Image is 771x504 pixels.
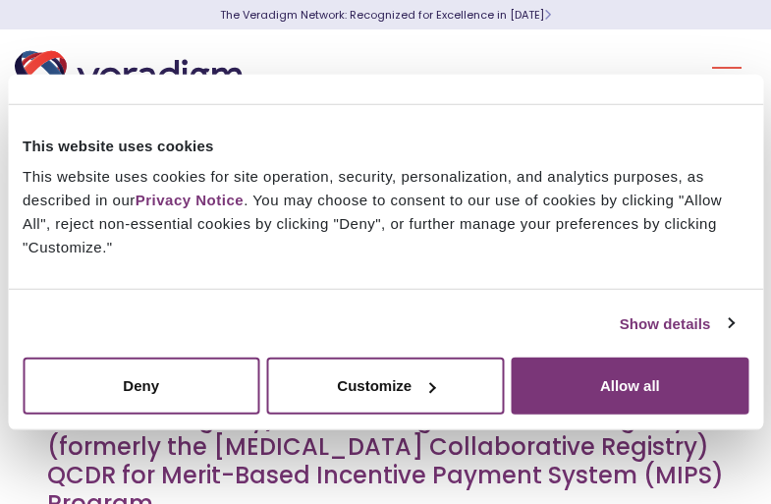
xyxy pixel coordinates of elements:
a: Privacy Notice [136,192,244,208]
a: The Veradigm Network: Recognized for Excellence in [DATE]Learn More [220,7,551,23]
span: Learn More [544,7,551,23]
div: This website uses cookies [23,134,748,157]
button: Toggle Navigation Menu [712,51,742,102]
button: Allow all [512,358,748,415]
img: Veradigm logo [15,44,250,109]
a: Show details [620,311,734,335]
button: Customize [267,358,504,415]
button: Deny [23,358,259,415]
div: This website uses cookies for site operation, security, personalization, and analytics purposes, ... [23,165,748,259]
